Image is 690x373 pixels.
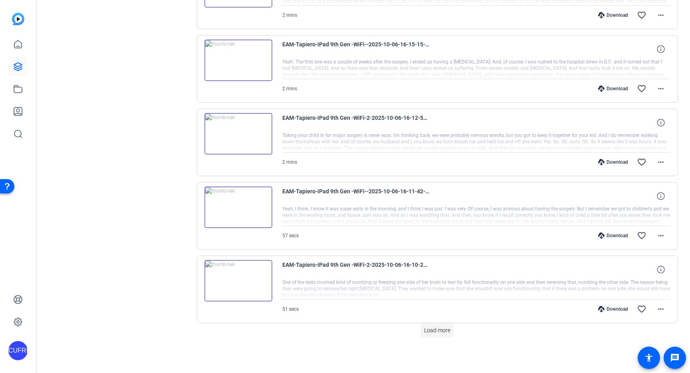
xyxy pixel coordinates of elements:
span: 2 mins [282,159,297,165]
div: Download [594,12,632,18]
img: thumb-nail [204,186,272,228]
mat-icon: favorite_border [637,84,646,93]
span: 2 mins [282,12,297,18]
span: EAM-Tapiero-iPad 9th Gen -WiFi--2025-10-06-16-15-15-860-0 [282,40,430,59]
div: CUFRIE [8,341,28,360]
mat-icon: message [670,353,680,363]
div: Download [594,306,632,312]
img: thumb-nail [204,113,272,155]
span: EAM-Tapiero-iPad 9th Gen -WiFi-2-2025-10-06-16-10-28-833-0 [282,260,430,279]
mat-icon: favorite_border [637,10,646,20]
div: Download [594,85,632,92]
mat-icon: accessibility [644,353,654,363]
mat-icon: more_horiz [656,84,666,93]
img: thumb-nail [204,260,272,302]
span: Load more [424,326,450,335]
img: blue-gradient.svg [12,13,24,25]
span: EAM-Tapiero-iPad 9th Gen -WiFi--2025-10-06-16-11-42-881-0 [282,186,430,206]
img: thumb-nail [204,40,272,81]
span: EAM-Tapiero-iPad 9th Gen -WiFi-2-2025-10-06-16-12-51-907-0 [282,113,430,132]
span: 2 mins [282,86,297,91]
mat-icon: more_horiz [656,10,666,20]
button: Load more [421,323,454,337]
mat-icon: favorite_border [637,304,646,314]
mat-icon: more_horiz [656,231,666,240]
mat-icon: more_horiz [656,304,666,314]
mat-icon: favorite_border [637,157,646,167]
mat-icon: more_horiz [656,157,666,167]
span: 51 secs [282,306,299,312]
span: 57 secs [282,233,299,238]
mat-icon: favorite_border [637,231,646,240]
div: Download [594,232,632,239]
div: Download [594,159,632,165]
